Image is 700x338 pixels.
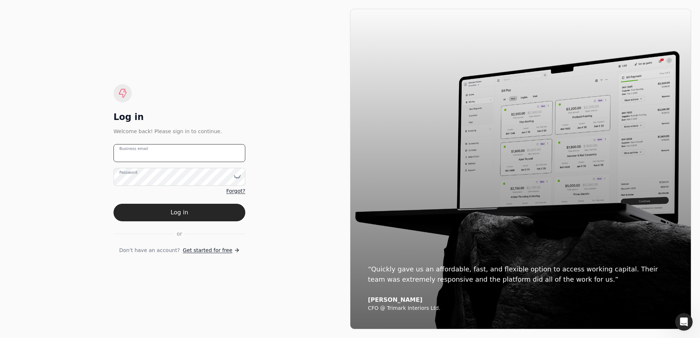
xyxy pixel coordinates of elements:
[119,247,180,254] span: Don't have an account?
[113,204,245,221] button: Log in
[177,230,182,238] span: or
[368,296,673,304] div: [PERSON_NAME]
[119,169,137,175] label: Password
[368,305,673,312] div: CFO @ Trimark Interiors Ltd.
[226,187,245,195] a: Forgot?
[113,127,245,135] div: Welcome back! Please sign in to continue.
[119,146,148,151] label: Business email
[675,313,693,331] iframe: Intercom live chat
[183,247,232,254] span: Get started for free
[113,111,245,123] div: Log in
[368,264,673,285] div: “Quickly gave us an affordable, fast, and flexible option to access working capital. Their team w...
[183,247,239,254] a: Get started for free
